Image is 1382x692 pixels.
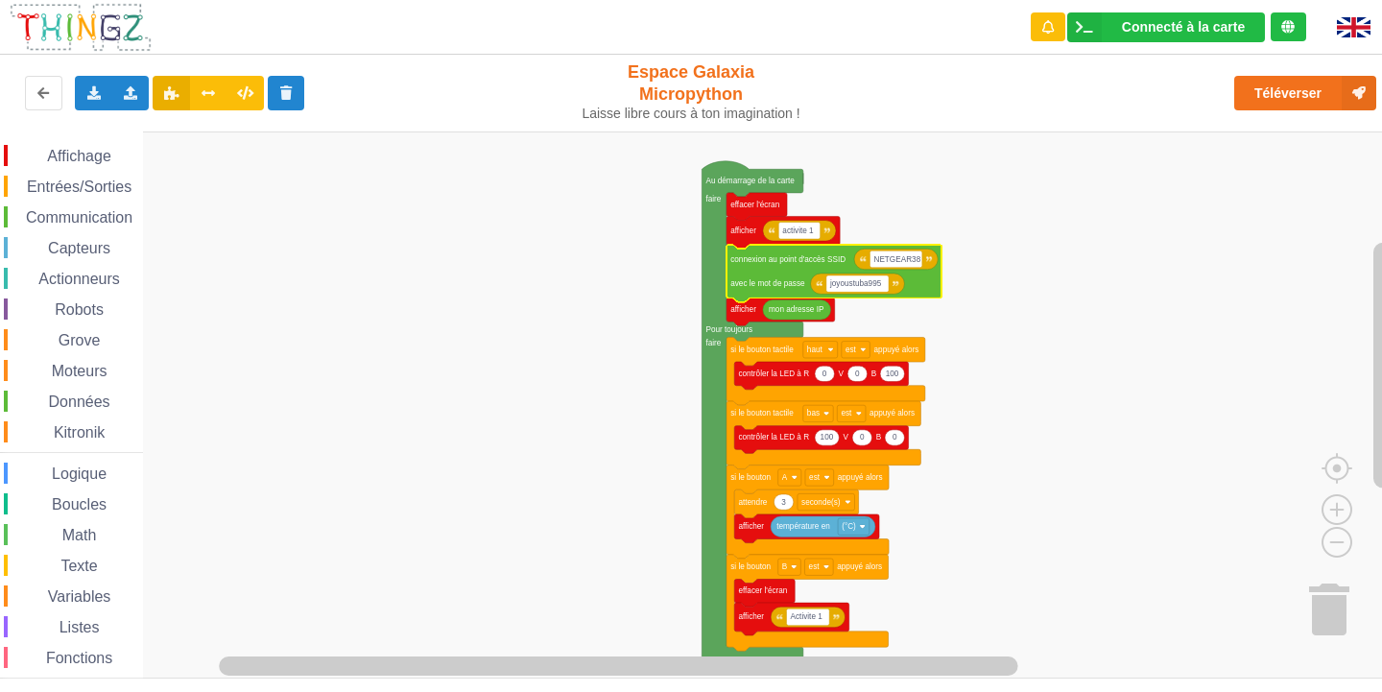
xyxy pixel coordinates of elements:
text: 0 [855,370,860,378]
text: est [846,346,857,354]
text: température en [776,522,830,531]
text: Au démarrage de la carte [705,177,795,185]
text: appuyé alors [870,409,915,418]
text: si le bouton tactile [730,346,794,354]
text: activite 1 [782,227,814,235]
text: si le bouton tactile [730,409,794,418]
text: afficher [730,227,756,235]
text: joyoustuba995 [829,279,882,288]
text: si le bouton [730,473,771,482]
span: Kitronik [51,424,107,441]
text: faire [705,195,721,203]
img: thingz_logo.png [9,2,153,53]
text: afficher [738,612,764,621]
text: Pour toujours [705,325,752,334]
text: 0 [822,370,827,378]
button: Téléverser [1234,76,1376,110]
text: est [809,473,821,482]
span: Logique [49,465,109,482]
text: 100 [886,370,899,378]
span: Listes [57,619,103,635]
img: gb.png [1337,17,1370,37]
span: Communication [23,209,135,226]
text: A [782,473,788,482]
text: B [782,562,788,571]
text: haut [807,346,823,354]
text: bas [807,409,820,418]
text: attendre [738,498,767,507]
span: Texte [58,558,100,574]
text: 100 [821,433,834,441]
text: avec le mot de passe [730,279,805,288]
span: Moteurs [49,363,110,379]
text: (°C) [842,522,856,531]
div: Espace Galaxia Micropython [574,61,809,122]
span: Données [46,394,113,410]
text: Activite 1 [791,612,823,621]
text: B [871,370,877,378]
span: Boucles [49,496,109,513]
span: Affichage [44,148,113,164]
span: Actionneurs [36,271,123,287]
span: Capteurs [45,240,113,256]
span: Variables [45,588,114,605]
text: appuyé alors [838,473,883,482]
div: Ta base fonctionne bien ! [1067,12,1265,42]
span: Math [60,527,100,543]
text: connexion au point d'accès SSID [730,255,846,264]
text: contrôler la LED à R [738,433,809,441]
text: NETGEAR38 [874,255,921,264]
text: appuyé alors [874,346,919,354]
span: Robots [52,301,107,318]
div: Connecté à la carte [1122,20,1245,34]
span: Entrées/Sorties [24,179,134,195]
text: est [841,409,852,418]
text: V [843,433,848,441]
div: Tu es connecté au serveur de création de Thingz [1271,12,1306,41]
text: afficher [730,305,756,314]
text: mon adresse IP [769,305,824,314]
text: est [809,562,821,571]
text: afficher [738,522,764,531]
text: effacer l'écran [730,201,779,209]
text: faire [705,339,721,347]
text: si le bouton [730,562,771,571]
text: 3 [781,498,786,507]
text: seconde(s) [801,498,841,507]
text: 0 [860,433,865,441]
div: Laisse libre cours à ton imagination ! [574,106,809,122]
span: Grove [56,332,104,348]
text: V [839,370,845,378]
text: B [876,433,882,441]
text: effacer l'écran [738,586,787,595]
text: appuyé alors [837,562,882,571]
span: Fonctions [43,650,115,666]
text: contrôler la LED à R [738,370,809,378]
text: 0 [893,433,897,441]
